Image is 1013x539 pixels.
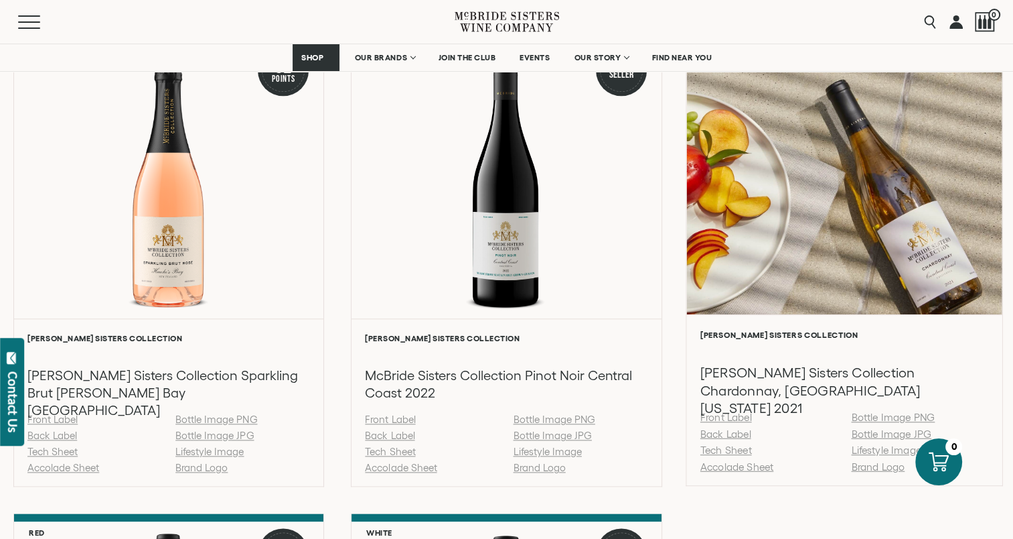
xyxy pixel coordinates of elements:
[513,414,595,425] a: Bottle Image PNG
[945,438,962,455] div: 0
[511,44,558,71] a: EVENTS
[175,414,257,425] a: Bottle Image PNG
[293,44,339,71] a: SHOP
[27,462,99,473] a: Accolade Sheet
[513,446,581,457] a: Lifestyle Image
[988,9,1000,21] span: 0
[27,334,310,343] h6: [PERSON_NAME] Sisters Collection
[851,428,931,439] a: Bottle Image JPG
[700,412,751,423] a: Front Label
[643,44,721,71] a: FIND NEAR YOU
[851,412,935,423] a: Bottle Image PNG
[175,430,254,441] a: Bottle Image JPG
[851,444,921,456] a: Lifestyle Image
[18,15,66,29] button: Mobile Menu Trigger
[565,44,637,71] a: OUR STORY
[175,462,228,473] a: Brand Logo
[700,444,751,456] a: Tech Sheet
[365,334,647,343] h6: [PERSON_NAME] Sisters Collection
[365,446,415,457] a: Tech Sheet
[700,364,988,418] h3: [PERSON_NAME] Sisters Collection Chardonnay, [GEOGRAPHIC_DATA][US_STATE] 2021
[366,528,392,537] h6: White
[365,414,415,425] a: Front Label
[27,367,310,419] h3: [PERSON_NAME] Sisters Collection Sparkling Brut [PERSON_NAME] Bay [GEOGRAPHIC_DATA]
[430,44,505,71] a: JOIN THE CLUB
[513,430,591,441] a: Bottle Image JPG
[574,53,621,62] span: OUR STORY
[175,446,244,457] a: Lifestyle Image
[365,367,647,402] h3: McBride Sisters Collection Pinot Noir Central Coast 2022
[700,330,988,339] h6: [PERSON_NAME] Sisters Collection
[27,430,77,441] a: Back Label
[355,53,407,62] span: OUR BRANDS
[652,53,712,62] span: FIND NEAR YOU
[27,414,78,425] a: Front Label
[6,371,19,432] div: Contact Us
[439,53,496,62] span: JOIN THE CLUB
[700,461,773,472] a: Accolade Sheet
[27,446,78,457] a: Tech Sheet
[365,430,414,441] a: Back Label
[513,462,565,473] a: Brand Logo
[346,44,423,71] a: OUR BRANDS
[520,53,550,62] span: EVENTS
[29,528,45,537] h6: Red
[365,462,437,473] a: Accolade Sheet
[700,428,751,439] a: Back Label
[851,461,905,472] a: Brand Logo
[301,53,324,62] span: SHOP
